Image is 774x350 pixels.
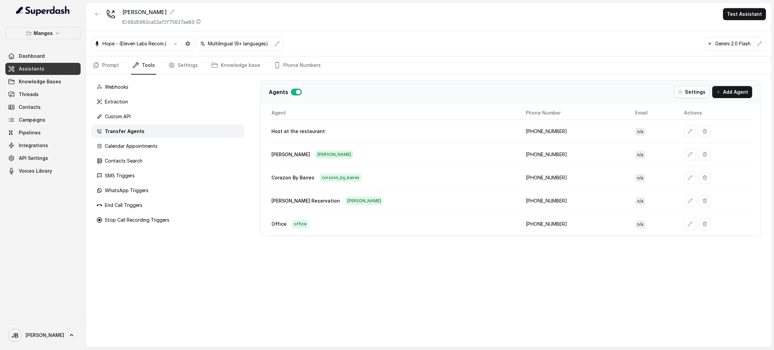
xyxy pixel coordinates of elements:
a: [PERSON_NAME] [5,326,81,345]
a: Assistants [5,63,81,75]
span: Pipelines [19,129,41,136]
p: Calendar Appointments [105,143,158,149]
td: [PHONE_NUMBER] [520,143,630,166]
img: light.svg [16,5,70,16]
p: Mangos [34,29,53,37]
span: [PERSON_NAME] [345,197,383,205]
p: Stop Call Recording Triggers [105,217,169,223]
a: Tools [131,56,156,75]
p: Corazon By Baires [271,174,314,181]
p: Agents [269,88,288,96]
span: Integrations [19,142,48,149]
span: Threads [19,91,39,98]
span: [PERSON_NAME] [315,150,353,159]
span: Contacts [19,104,41,111]
span: n/a [635,151,645,159]
p: Extraction [105,98,128,105]
span: Dashboard [19,53,45,59]
a: Voices Library [5,165,81,177]
p: [PERSON_NAME] Reservation [271,198,340,204]
span: API Settings [19,155,48,162]
a: Knowledge base [210,56,262,75]
span: n/a [635,220,645,228]
td: [PHONE_NUMBER] [520,166,630,189]
button: Mangos [5,27,81,39]
span: n/a [635,128,645,136]
a: API Settings [5,152,81,164]
p: WhatsApp Triggers [105,187,148,194]
td: [PHONE_NUMBER] [520,120,630,143]
span: n/a [635,174,645,182]
nav: Tabs [91,56,766,75]
p: SMS Triggers [105,172,135,179]
button: Test Assistant [723,8,766,20]
span: corazon_by_baires [320,174,361,182]
p: Host at the restaurant [271,128,325,135]
button: Settings [674,86,709,98]
p: Webhooks [105,84,128,90]
p: Multilingual (9+ languages) [208,40,268,47]
a: Threads [5,88,81,100]
p: Contacts Search [105,158,142,164]
th: Agent [269,106,520,120]
a: Phone Numbers [272,56,322,75]
a: Campaigns [5,114,81,126]
div: [PERSON_NAME] [122,8,201,16]
a: Dashboard [5,50,81,62]
th: Email [630,106,679,120]
span: Knowledge Bases [19,78,61,85]
th: Phone Number [520,106,630,120]
p: Office [271,221,287,227]
a: Prompt [91,56,120,75]
th: Actions [679,106,752,120]
text: JB [11,332,18,339]
a: Settings [167,56,199,75]
button: Add Agent [712,86,752,98]
a: Contacts [5,101,81,113]
svg: google logo [707,41,713,46]
p: Custom API [105,113,131,120]
p: [PERSON_NAME] [271,151,310,158]
span: Assistants [19,65,44,72]
p: ID: 68d5983ca53af2f75837ae89 [122,19,195,26]
span: [PERSON_NAME] [26,332,64,339]
a: Pipelines [5,127,81,139]
a: Knowledge Bases [5,76,81,88]
p: Hope - (Eleven Labs Recom.) [102,40,167,47]
p: Transfer Agents [105,128,144,135]
td: [PHONE_NUMBER] [520,213,630,236]
p: Gemini 2.0 Flash [715,40,750,47]
a: Integrations [5,139,81,151]
span: n/a [635,197,645,205]
span: office [292,220,308,228]
p: End Call Triggers [105,202,142,209]
span: Campaigns [19,117,45,123]
td: [PHONE_NUMBER] [520,189,630,213]
span: Voices Library [19,168,52,174]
